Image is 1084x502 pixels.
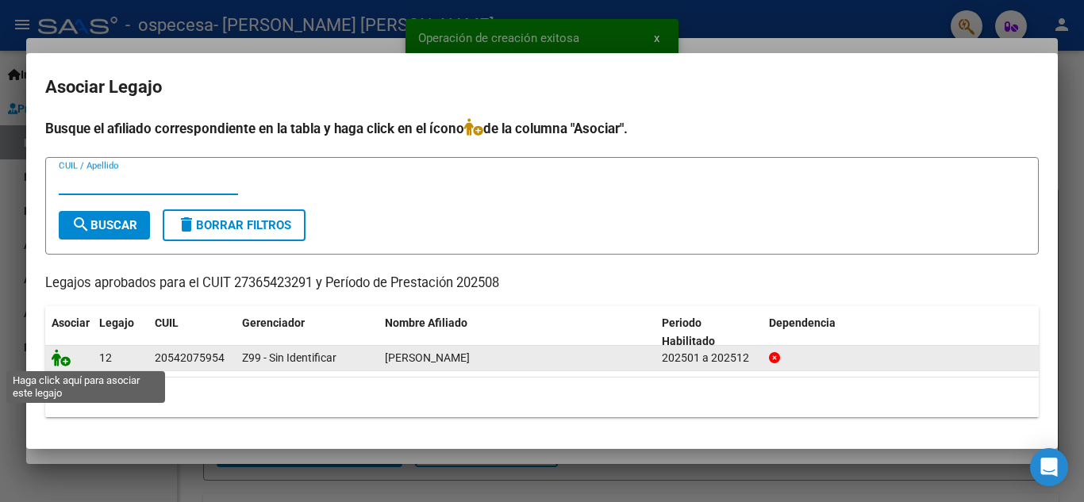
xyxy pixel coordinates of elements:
[163,209,306,241] button: Borrar Filtros
[155,316,179,329] span: CUIL
[148,306,236,358] datatable-header-cell: CUIL
[769,316,836,329] span: Dependencia
[45,274,1039,293] p: Legajos aprobados para el CUIT 27365423291 y Período de Prestación 202508
[385,316,467,329] span: Nombre Afiliado
[1030,448,1068,486] div: Open Intercom Messenger
[99,351,112,364] span: 12
[655,306,763,358] datatable-header-cell: Periodo Habilitado
[71,215,90,234] mat-icon: search
[71,218,137,232] span: Buscar
[236,306,379,358] datatable-header-cell: Gerenciador
[242,351,336,364] span: Z99 - Sin Identificar
[93,306,148,358] datatable-header-cell: Legajo
[45,118,1039,139] h4: Busque el afiliado correspondiente en la tabla y haga click en el ícono de la columna "Asociar".
[99,316,134,329] span: Legajo
[662,349,756,367] div: 202501 a 202512
[52,316,90,329] span: Asociar
[155,349,225,367] div: 20542075954
[662,316,715,347] span: Periodo Habilitado
[763,306,1040,358] datatable-header-cell: Dependencia
[59,211,150,240] button: Buscar
[45,377,1039,417] div: 1 registros
[385,351,470,364] span: GUILLEN SANTINO ISMAEL
[177,218,291,232] span: Borrar Filtros
[45,306,93,358] datatable-header-cell: Asociar
[242,316,305,329] span: Gerenciador
[177,215,196,234] mat-icon: delete
[45,72,1039,102] h2: Asociar Legajo
[379,306,655,358] datatable-header-cell: Nombre Afiliado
